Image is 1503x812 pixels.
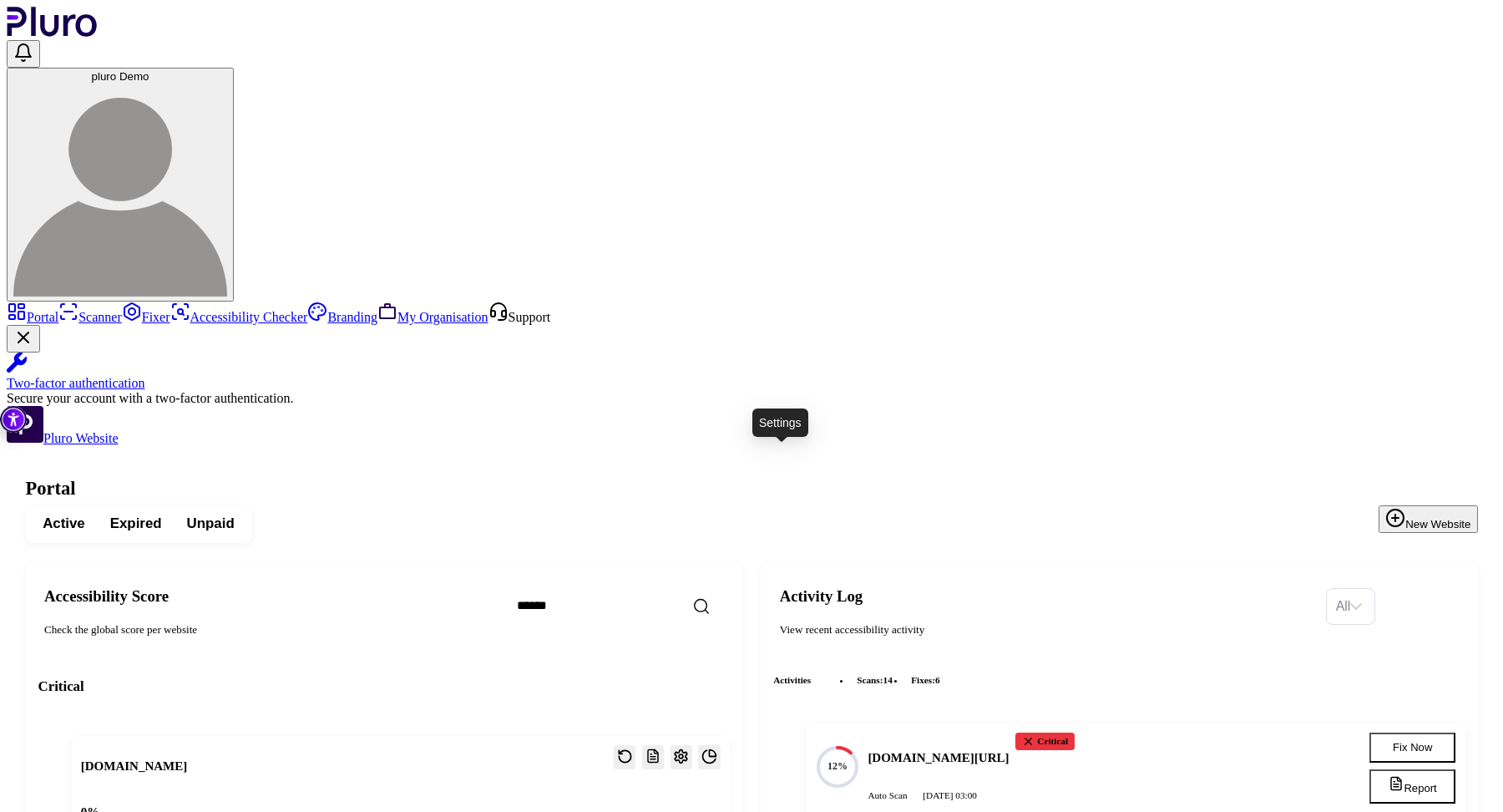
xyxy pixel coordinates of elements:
[773,663,1465,698] div: Activities
[1015,733,1075,750] div: Critical
[7,391,1496,406] div: Secure your account with a two-factor authentication.
[7,353,1496,391] a: Two-factor authentication
[1369,733,1455,763] button: Fix Now
[1326,588,1376,625] div: Set sorting
[7,40,40,68] button: Open notifications, you have undefined new notifications
[110,515,162,534] span: Expired
[905,672,946,688] li: fixes :
[170,310,308,324] a: Accessibility Checker
[13,83,227,297] img: pluro Demo
[122,310,170,324] a: Fixer
[642,745,664,769] button: Reports
[7,431,119,445] a: Open Pluro Website
[935,675,940,685] span: 6
[7,325,40,353] button: Close Two-factor authentication notification
[1379,505,1477,533] button: New Website
[488,310,551,324] a: Open Support screen
[780,587,1313,606] h2: Activity Log
[851,672,899,688] li: scans :
[780,622,1313,638] div: View recent accessibility activity
[883,675,893,685] span: 14
[38,678,730,697] h3: Critical
[504,590,774,622] input: Search
[30,510,98,539] button: Active
[7,68,234,302] button: pluro Demopluro Demo
[175,510,247,539] button: Unpaid
[44,622,492,638] div: Check the global score per website
[98,510,175,539] button: Expired
[92,70,149,83] span: pluro Demo
[868,749,1009,767] h4: [DOMAIN_NAME][URL]
[7,376,1496,391] div: Two-factor authentication
[671,745,692,769] button: Open settings
[827,760,848,772] text: 12%
[868,789,1344,802] div: Auto Scan [DATE] 03:00
[1369,769,1455,804] button: Report
[81,758,187,775] h3: [DOMAIN_NAME]
[377,310,488,324] a: My Organisation
[698,745,720,769] button: Open website overview
[187,515,235,534] span: Unpaid
[7,25,98,39] a: Logo
[58,310,122,324] a: Scanner
[7,302,1496,446] aside: Sidebar menu
[307,310,377,324] a: Branding
[7,310,58,324] a: Portal
[752,409,808,437] div: Settings
[43,515,85,534] span: Active
[26,478,1478,500] h1: Portal
[614,745,635,769] button: Reset the cache
[44,587,492,606] h2: Accessibility Score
